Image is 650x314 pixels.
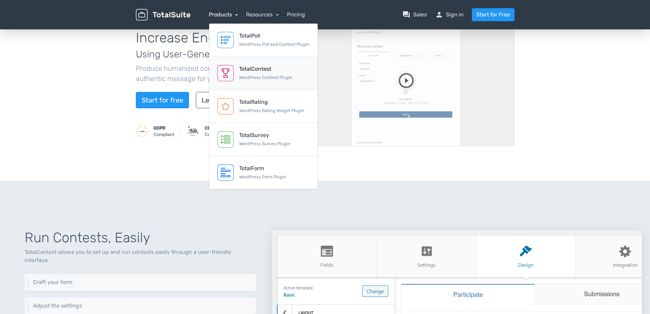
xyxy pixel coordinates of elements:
div: TotalForm [239,164,286,173]
img: GDPR [136,125,148,137]
small: WordPress Form Plugin [239,174,286,179]
p: Produce humanized content that creates an authentic message for your audience. [136,63,288,84]
a: TotalPoll WordPress Poll and Contest Plugin [209,24,318,57]
p: TotalContest allows you to set up and run contests easily through a user-friendly interface. [25,248,256,264]
img: CCPA [187,125,199,137]
div: TotalRating [239,98,304,106]
a: Learn more [196,92,244,108]
a: Pricing [287,11,305,19]
img: TotalForm [217,164,234,181]
div: TotalContest [239,65,292,73]
a: personSign in [435,11,464,19]
span: question_answer [402,11,410,19]
a: Products [209,11,238,18]
a: TotalSurvey WordPress Survey Plugin [209,123,318,156]
strong: CCPA [205,125,216,131]
a: Start for Free [472,8,515,21]
p: Adjust your contest's behavior through a rich set of settings and options. [33,309,251,309]
img: TotalSurvey [217,131,234,148]
img: TotalPoll [217,32,234,48]
small: WordPress Survey Plugin [239,141,290,146]
span: person [435,11,443,19]
img: TotalContest [217,65,234,81]
img: TotalSuite for WordPress [136,9,190,21]
small: Compliant [205,125,226,138]
h6: Craft your form [33,279,251,285]
a: TotalContest WordPress Contest Plugin [209,57,318,90]
a: Resources [246,11,279,18]
a: TotalRating WordPress Rating Widget Plugin [209,90,318,123]
small: WordPress Contest Plugin [239,75,292,80]
small: WordPress Rating Widget Plugin [239,108,304,113]
span: Using User-Generated Content [136,49,270,60]
small: WordPress Poll and Contest Plugin [239,42,309,47]
h1: Run Contests, Easily [25,230,256,245]
a: TotalForm WordPress Form Plugin [209,156,318,189]
strong: GDPR [154,125,165,131]
h6: Adjust the settings [33,303,251,309]
div: TotalSurvey [239,131,290,139]
img: TotalRating [217,98,234,114]
a: question_answerSales [402,11,427,19]
a: Start for free [136,92,189,108]
small: Compliant [154,125,174,138]
div: TotalPoll [239,32,309,40]
h1: Increase Engagement, [136,30,288,60]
